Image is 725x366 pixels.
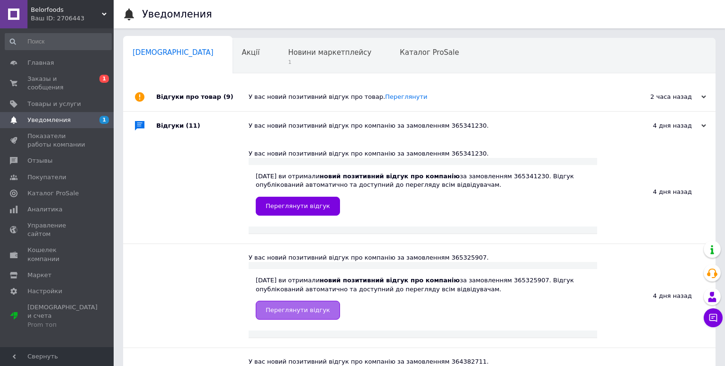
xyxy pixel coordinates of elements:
span: Новини маркетплейсу [288,48,371,57]
span: 1 [99,116,109,124]
div: 4 дня назад [597,140,716,244]
span: Аналитика [27,205,63,214]
span: Заказы и сообщения [27,75,88,92]
div: 4 дня назад [611,122,706,130]
span: Переглянути відгук [266,202,330,209]
span: Уведомления [27,116,71,124]
span: [DEMOGRAPHIC_DATA] [133,48,214,57]
span: Маркет [27,271,52,279]
span: Переглянути відгук [266,306,330,314]
span: [DEMOGRAPHIC_DATA] и счета [27,303,98,329]
div: У вас новий позитивний відгук про компанію за замовленням 364382711. [249,357,597,366]
span: Главная [27,59,54,67]
div: У вас новий позитивний відгук про компанію за замовленням 365341230. [249,149,597,158]
div: У вас новий позитивний відгук про товар. [249,93,611,101]
span: Кошелек компании [27,246,88,263]
a: Переглянути відгук [256,197,340,216]
a: Переглянути відгук [256,301,340,320]
input: Поиск [5,33,112,50]
span: (9) [224,93,233,100]
div: У вас новий позитивний відгук про компанію за замовленням 365341230. [249,122,611,130]
span: Покупатели [27,173,66,182]
div: Ваш ID: 2706443 [31,14,114,23]
span: Товары и услуги [27,100,81,108]
a: Переглянути [385,93,427,100]
span: Отзывы [27,157,53,165]
div: [DATE] ви отримали за замовленням 365325907. Відгук опублікований автоматично та доступний до пер... [256,276,590,319]
span: Настройки [27,287,62,296]
div: У вас новий позитивний відгук про компанію за замовленням 365325907. [249,253,597,262]
span: 1 [99,75,109,83]
span: Показатели работы компании [27,132,88,149]
span: 1 [288,59,371,66]
b: новий позитивний відгук про компанію [320,173,460,180]
div: [DATE] ви отримали за замовленням 365341230. Відгук опублікований автоматично та доступний до пер... [256,172,590,215]
span: Акції [242,48,260,57]
h1: Уведомления [142,9,212,20]
span: Каталог ProSale [27,189,79,198]
b: новий позитивний відгук про компанію [320,277,460,284]
span: (11) [186,122,200,129]
div: Prom топ [27,321,98,329]
div: Відгуки про товар [156,83,249,111]
span: Управление сайтом [27,221,88,238]
div: 4 дня назад [597,244,716,348]
span: Каталог ProSale [400,48,459,57]
div: 2 часа назад [611,93,706,101]
div: Відгуки [156,112,249,140]
span: Belorfoods [31,6,102,14]
button: Чат с покупателем [704,308,723,327]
